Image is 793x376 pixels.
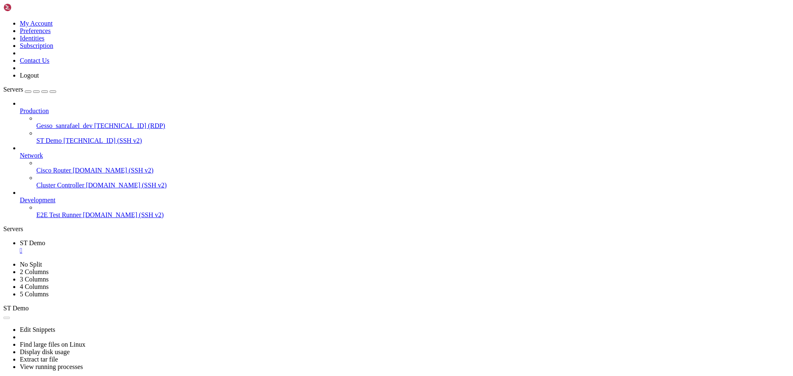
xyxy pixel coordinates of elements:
a: ST Demo [TECHNICAL_ID] (SSH v2) [36,137,790,144]
a: 5 Columns [20,291,49,298]
span: [TECHNICAL_ID] (RDP) [94,122,165,129]
span: Cisco Router [36,167,71,174]
span: ST Demo [36,137,62,144]
a: Production [20,107,790,115]
a: Contact Us [20,57,50,64]
a: 2 Columns [20,268,49,275]
span: Network [20,152,43,159]
li: Network [20,144,790,189]
a: Gesso_sanrafael_dev [TECHNICAL_ID] (RDP) [36,122,790,130]
a: Development [20,196,790,204]
span: [DOMAIN_NAME] (SSH v2) [83,211,164,218]
span: Servers [3,86,23,93]
a: ST Demo [20,239,790,254]
img: Shellngn [3,3,51,12]
li: E2E Test Runner [DOMAIN_NAME] (SSH v2) [36,204,790,219]
li: Production [20,100,790,144]
li: Gesso_sanrafael_dev [TECHNICAL_ID] (RDP) [36,115,790,130]
a: View running processes [20,363,83,370]
a: E2E Test Runner [DOMAIN_NAME] (SSH v2) [36,211,790,219]
x-row: Connecting [TECHNICAL_ID]... [3,3,686,10]
a: 4 Columns [20,283,49,290]
span: Development [20,196,55,203]
a: Cisco Router [DOMAIN_NAME] (SSH v2) [36,167,790,174]
a: Identities [20,35,45,42]
a: No Split [20,261,42,268]
span: [DOMAIN_NAME] (SSH v2) [86,182,167,189]
a:  [20,247,790,254]
a: Network [20,152,790,159]
a: Subscription [20,42,53,49]
a: Preferences [20,27,51,34]
a: 3 Columns [20,276,49,283]
span: ST Demo [20,239,45,246]
span: [DOMAIN_NAME] (SSH v2) [73,167,154,174]
div: (0, 1) [3,10,7,17]
a: Extract tar file [20,356,58,363]
span: Cluster Controller [36,182,84,189]
span: E2E Test Runner [36,211,81,218]
a: Edit Snippets [20,326,55,333]
a: Logout [20,72,39,79]
span: Production [20,107,49,114]
li: Development [20,189,790,219]
span: Gesso_sanrafael_dev [36,122,93,129]
span: ST Demo [3,305,28,312]
li: ST Demo [TECHNICAL_ID] (SSH v2) [36,130,790,144]
a: Servers [3,86,56,93]
span: [TECHNICAL_ID] (SSH v2) [63,137,142,144]
a: Display disk usage [20,348,70,355]
a: Find large files on Linux [20,341,85,348]
a: My Account [20,20,53,27]
li: Cluster Controller [DOMAIN_NAME] (SSH v2) [36,174,790,189]
a: Cluster Controller [DOMAIN_NAME] (SSH v2) [36,182,790,189]
li: Cisco Router [DOMAIN_NAME] (SSH v2) [36,159,790,174]
div: Servers [3,225,790,233]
